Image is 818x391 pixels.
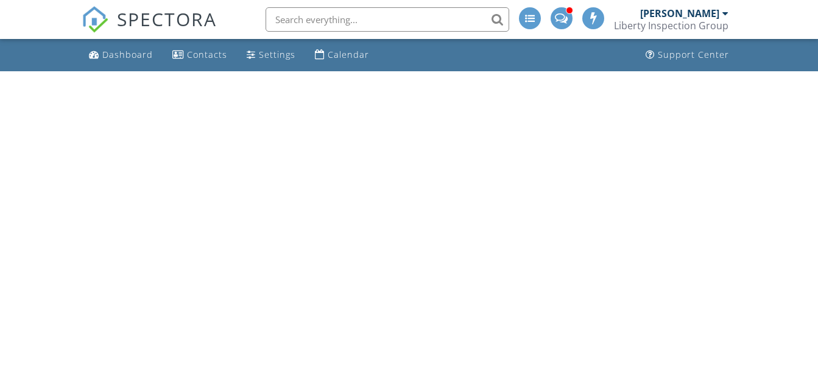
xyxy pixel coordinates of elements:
div: Settings [259,49,295,60]
a: Dashboard [84,44,158,66]
div: Support Center [658,49,729,60]
input: Search everything... [266,7,509,32]
a: Support Center [641,44,734,66]
div: Dashboard [102,49,153,60]
div: Liberty Inspection Group [614,19,728,32]
div: [PERSON_NAME] [640,7,719,19]
a: Settings [242,44,300,66]
a: Calendar [310,44,374,66]
div: Calendar [328,49,369,60]
a: SPECTORA [82,16,217,42]
div: Contacts [187,49,227,60]
a: Contacts [167,44,232,66]
span: SPECTORA [117,6,217,32]
img: The Best Home Inspection Software - Spectora [82,6,108,33]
